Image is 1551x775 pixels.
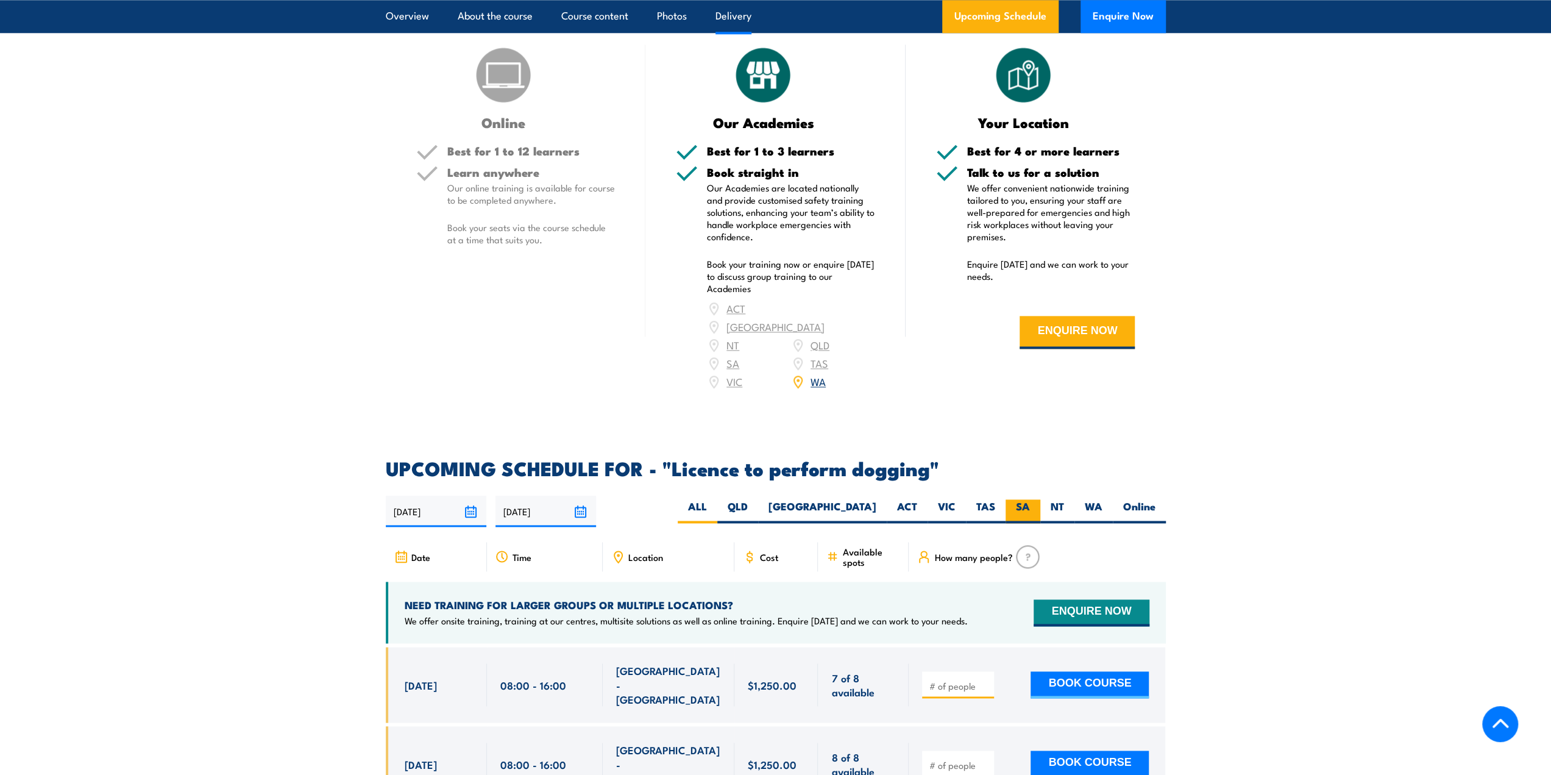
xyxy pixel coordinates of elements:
label: SA [1006,499,1040,523]
span: How many people? [934,552,1012,562]
span: Time [513,552,531,562]
span: Cost [760,552,778,562]
input: From date [386,496,486,527]
span: 08:00 - 16:00 [500,678,566,692]
label: ALL [678,499,717,523]
span: 08:00 - 16:00 [500,757,566,771]
label: NT [1040,499,1074,523]
h5: Talk to us for a solution [967,166,1135,178]
input: # of people [929,680,990,692]
p: Our online training is available for course to be completed anywhere. [447,182,616,206]
span: $1,250.00 [748,757,797,771]
button: ENQUIRE NOW [1034,599,1149,626]
h5: Book straight in [707,166,875,178]
input: # of people [929,759,990,771]
span: Available spots [842,546,900,567]
h3: Online [416,115,591,129]
a: WA [811,374,826,388]
label: QLD [717,499,758,523]
h5: Best for 1 to 3 learners [707,145,875,157]
label: ACT [887,499,928,523]
p: Book your training now or enquire [DATE] to discuss group training to our Academies [707,258,875,295]
h3: Your Location [936,115,1111,129]
p: Enquire [DATE] and we can work to your needs. [967,258,1135,282]
button: ENQUIRE NOW [1020,316,1135,349]
label: VIC [928,499,966,523]
span: [DATE] [405,678,437,692]
h5: Best for 1 to 12 learners [447,145,616,157]
p: Our Academies are located nationally and provide customised safety training solutions, enhancing ... [707,182,875,243]
label: [GEOGRAPHIC_DATA] [758,499,887,523]
span: [DATE] [405,757,437,771]
span: 7 of 8 available [831,671,895,699]
label: Online [1113,499,1166,523]
button: BOOK COURSE [1031,671,1149,698]
span: Location [628,552,663,562]
span: $1,250.00 [748,678,797,692]
p: We offer onsite training, training at our centres, multisite solutions as well as online training... [405,615,968,627]
input: To date [495,496,596,527]
label: TAS [966,499,1006,523]
h4: NEED TRAINING FOR LARGER GROUPS OR MULTIPLE LOCATIONS? [405,598,968,612]
h5: Learn anywhere [447,166,616,178]
h2: UPCOMING SCHEDULE FOR - "Licence to perform dogging" [386,459,1166,476]
p: Book your seats via the course schedule at a time that suits you. [447,221,616,246]
span: Date [411,552,430,562]
h3: Our Academies [676,115,851,129]
label: WA [1074,499,1113,523]
h5: Best for 4 or more learners [967,145,1135,157]
p: We offer convenient nationwide training tailored to you, ensuring your staff are well-prepared fo... [967,182,1135,243]
span: [GEOGRAPHIC_DATA] - [GEOGRAPHIC_DATA] [616,663,721,706]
